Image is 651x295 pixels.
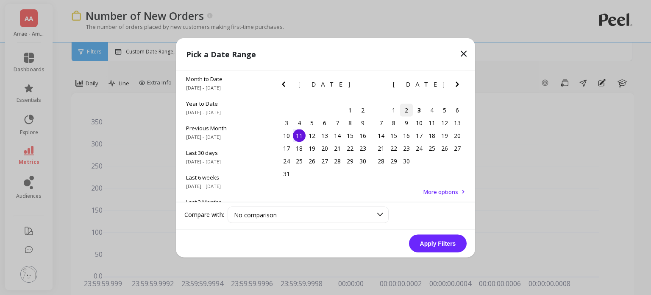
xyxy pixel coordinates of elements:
div: Choose Tuesday, August 19th, 2025 [306,142,318,155]
div: Choose Friday, September 26th, 2025 [438,142,451,155]
div: Choose Sunday, August 31st, 2025 [280,167,293,180]
div: Choose Monday, September 15th, 2025 [387,129,400,142]
div: Choose Monday, August 4th, 2025 [293,116,306,129]
div: month 2025-08 [280,104,369,180]
div: Choose Tuesday, August 5th, 2025 [306,116,318,129]
span: [DATE] - [DATE] [186,84,259,91]
button: Previous Month [373,79,387,93]
div: Choose Wednesday, September 17th, 2025 [413,129,426,142]
span: [DATE] - [DATE] [186,158,259,165]
div: Choose Monday, August 11th, 2025 [293,129,306,142]
label: Compare with: [184,211,224,219]
span: Year to Date [186,99,259,107]
div: Choose Monday, September 8th, 2025 [387,116,400,129]
span: Last 3 Months [186,198,259,205]
div: Choose Wednesday, August 27th, 2025 [318,155,331,167]
div: Choose Thursday, September 18th, 2025 [426,129,438,142]
button: Next Month [358,79,371,93]
div: Choose Monday, September 1st, 2025 [387,104,400,116]
div: Choose Sunday, August 17th, 2025 [280,142,293,155]
div: Choose Saturday, September 27th, 2025 [451,142,464,155]
span: More options [423,188,458,195]
div: Choose Thursday, September 4th, 2025 [426,104,438,116]
div: Choose Sunday, August 10th, 2025 [280,129,293,142]
div: Choose Saturday, August 9th, 2025 [356,116,369,129]
div: Choose Wednesday, August 13th, 2025 [318,129,331,142]
div: Choose Sunday, August 3rd, 2025 [280,116,293,129]
div: Choose Tuesday, August 26th, 2025 [306,155,318,167]
button: Apply Filters [409,234,467,252]
div: Choose Thursday, August 14th, 2025 [331,129,344,142]
div: Choose Wednesday, September 10th, 2025 [413,116,426,129]
div: Choose Sunday, September 14th, 2025 [375,129,387,142]
span: Last 6 weeks [186,173,259,181]
div: Choose Tuesday, August 12th, 2025 [306,129,318,142]
div: Choose Tuesday, September 23rd, 2025 [400,142,413,155]
div: Choose Saturday, September 6th, 2025 [451,104,464,116]
div: Choose Friday, September 5th, 2025 [438,104,451,116]
div: Choose Friday, August 29th, 2025 [344,155,356,167]
div: Choose Saturday, August 16th, 2025 [356,129,369,142]
div: Choose Friday, September 12th, 2025 [438,116,451,129]
div: Choose Tuesday, September 9th, 2025 [400,116,413,129]
div: month 2025-09 [375,104,464,167]
button: Previous Month [278,79,292,93]
div: Choose Thursday, September 11th, 2025 [426,116,438,129]
div: Choose Tuesday, September 30th, 2025 [400,155,413,167]
div: Choose Wednesday, September 24th, 2025 [413,142,426,155]
div: Choose Monday, August 18th, 2025 [293,142,306,155]
span: [DATE] - [DATE] [186,109,259,115]
p: Pick a Date Range [186,48,256,60]
div: Choose Saturday, September 20th, 2025 [451,129,464,142]
div: Choose Sunday, August 24th, 2025 [280,155,293,167]
span: [DATE] - [DATE] [186,183,259,189]
div: Choose Friday, September 19th, 2025 [438,129,451,142]
div: Choose Friday, August 15th, 2025 [344,129,356,142]
div: Choose Saturday, September 13th, 2025 [451,116,464,129]
div: Choose Wednesday, August 20th, 2025 [318,142,331,155]
div: Choose Sunday, September 28th, 2025 [375,155,387,167]
span: Last 30 days [186,149,259,156]
div: Choose Thursday, September 25th, 2025 [426,142,438,155]
span: Month to Date [186,75,259,82]
div: Choose Wednesday, August 6th, 2025 [318,116,331,129]
span: [DATE] [393,81,446,87]
span: [DATE] [298,81,351,87]
div: Choose Friday, August 1st, 2025 [344,104,356,116]
div: Choose Thursday, August 7th, 2025 [331,116,344,129]
span: [DATE] - [DATE] [186,133,259,140]
div: Choose Thursday, August 28th, 2025 [331,155,344,167]
div: Choose Friday, August 22nd, 2025 [344,142,356,155]
div: Choose Saturday, August 23rd, 2025 [356,142,369,155]
span: Previous Month [186,124,259,132]
div: Choose Sunday, September 21st, 2025 [375,142,387,155]
button: Next Month [452,79,466,93]
div: Choose Sunday, September 7th, 2025 [375,116,387,129]
div: Choose Monday, September 22nd, 2025 [387,142,400,155]
div: Choose Monday, September 29th, 2025 [387,155,400,167]
div: Choose Tuesday, September 16th, 2025 [400,129,413,142]
div: Choose Monday, August 25th, 2025 [293,155,306,167]
div: Choose Tuesday, September 2nd, 2025 [400,104,413,116]
span: No comparison [234,211,277,219]
div: Choose Saturday, August 2nd, 2025 [356,104,369,116]
div: Choose Saturday, August 30th, 2025 [356,155,369,167]
div: Choose Wednesday, September 3rd, 2025 [413,104,426,116]
div: Choose Friday, August 8th, 2025 [344,116,356,129]
div: Choose Thursday, August 21st, 2025 [331,142,344,155]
